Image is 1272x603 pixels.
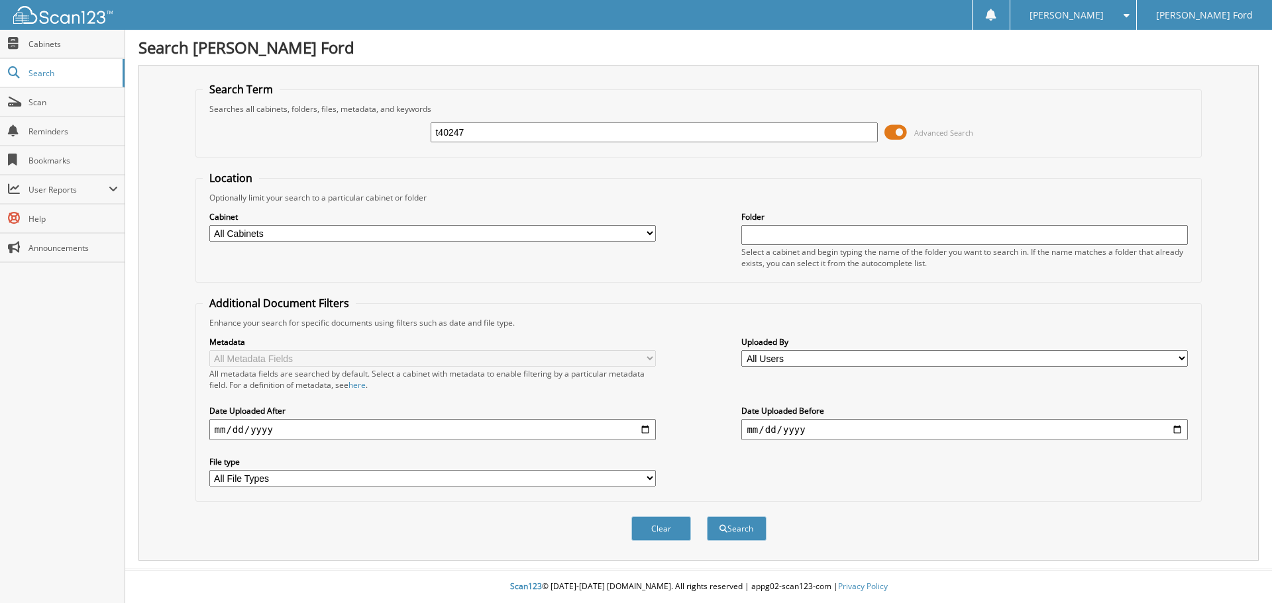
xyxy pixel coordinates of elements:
legend: Additional Document Filters [203,296,356,310]
div: Searches all cabinets, folders, files, metadata, and keywords [203,103,1195,115]
label: Uploaded By [741,336,1188,348]
span: Advanced Search [914,128,973,138]
label: File type [209,456,656,467]
span: Help [28,213,118,224]
button: Search [707,516,767,541]
span: Reminders [28,126,118,137]
span: User Reports [28,184,109,195]
label: Cabinet [209,211,656,222]
input: end [741,419,1188,440]
span: Bookmarks [28,155,118,166]
a: here [348,379,366,391]
span: [PERSON_NAME] [1030,11,1104,19]
span: [PERSON_NAME] Ford [1156,11,1253,19]
div: Enhance your search for specific documents using filters such as date and file type. [203,317,1195,328]
span: Search [28,68,116,79]
label: Date Uploaded After [209,405,656,416]
label: Folder [741,211,1188,222]
div: All metadata fields are searched by default. Select a cabinet with metadata to enable filtering b... [209,368,656,391]
button: Clear [631,516,691,541]
input: start [209,419,656,440]
legend: Search Term [203,82,280,97]
label: Date Uploaded Before [741,405,1188,416]
span: Announcements [28,242,118,254]
a: Privacy Policy [838,580,888,592]
legend: Location [203,171,259,185]
div: © [DATE]-[DATE] [DOMAIN_NAME]. All rights reserved | appg02-scan123-com | [125,571,1272,603]
span: Cabinets [28,38,118,50]
div: Optionally limit your search to a particular cabinet or folder [203,192,1195,203]
div: Select a cabinet and begin typing the name of the folder you want to search in. If the name match... [741,246,1188,269]
h1: Search [PERSON_NAME] Ford [138,36,1259,58]
span: Scan123 [510,580,542,592]
iframe: Chat Widget [1206,539,1272,603]
img: scan123-logo-white.svg [13,6,113,24]
span: Scan [28,97,118,108]
label: Metadata [209,336,656,348]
